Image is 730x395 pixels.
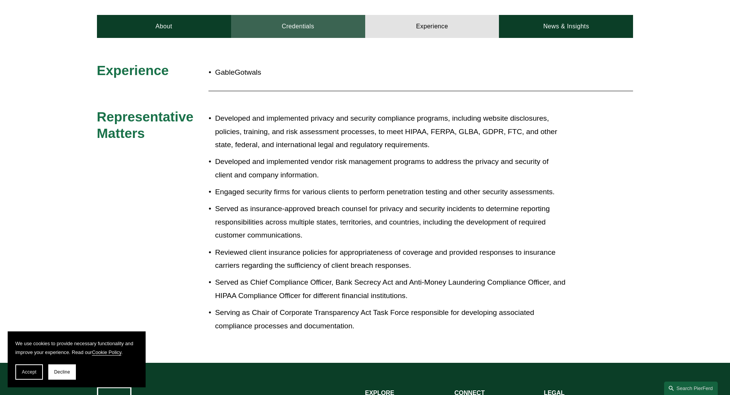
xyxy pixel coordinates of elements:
p: Reviewed client insurance policies for appropriateness of coverage and provided responses to insu... [215,246,566,272]
section: Cookie banner [8,331,146,387]
a: Cookie Policy [92,349,121,355]
p: Served as Chief Compliance Officer, Bank Secrecy Act and Anti-Money Laundering Compliance Officer... [215,276,566,302]
a: Credentials [231,15,365,38]
p: Serving as Chair of Corporate Transparency Act Task Force responsible for developing associated c... [215,306,566,333]
p: GableGotwals [215,66,566,79]
span: Accept [22,369,36,375]
a: About [97,15,231,38]
button: Accept [15,364,43,380]
p: We use cookies to provide necessary functionality and improve your experience. Read our . [15,339,138,357]
p: Served as insurance-approved breach counsel for privacy and security incidents to determine repor... [215,202,566,242]
span: Experience [97,63,169,78]
span: Representative Matters [97,109,197,141]
a: Experience [365,15,499,38]
a: News & Insights [499,15,633,38]
a: Search this site [664,382,718,395]
span: Decline [54,369,70,375]
button: Decline [48,364,76,380]
p: Engaged security firms for various clients to perform penetration testing and other security asse... [215,185,566,199]
p: Developed and implemented privacy and security compliance programs, including website disclosures... [215,112,566,152]
p: Developed and implemented vendor risk management programs to address the privacy and security of ... [215,155,566,182]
